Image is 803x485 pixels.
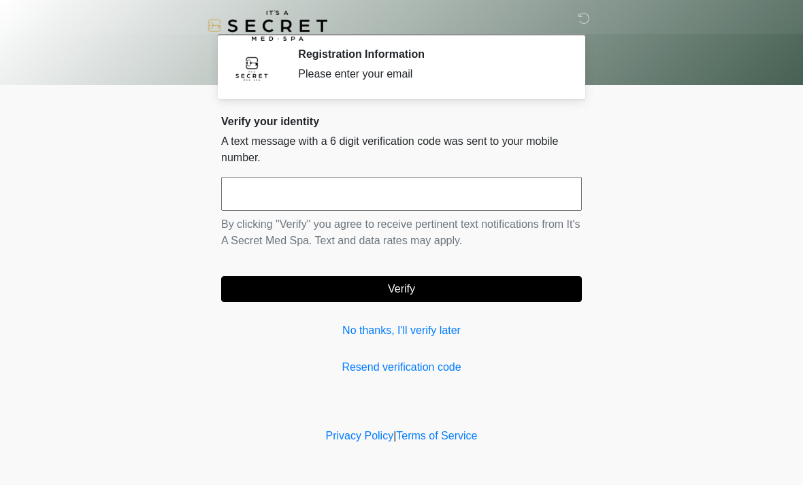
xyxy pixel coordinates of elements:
[396,430,477,441] a: Terms of Service
[221,322,582,339] a: No thanks, I'll verify later
[326,430,394,441] a: Privacy Policy
[221,359,582,375] a: Resend verification code
[221,133,582,166] p: A text message with a 6 digit verification code was sent to your mobile number.
[298,66,561,82] div: Please enter your email
[221,276,582,302] button: Verify
[231,48,272,88] img: Agent Avatar
[221,216,582,249] p: By clicking "Verify" you agree to receive pertinent text notifications from It's A Secret Med Spa...
[208,10,327,41] img: It's A Secret Med Spa Logo
[393,430,396,441] a: |
[298,48,561,61] h2: Registration Information
[221,115,582,128] h2: Verify your identity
